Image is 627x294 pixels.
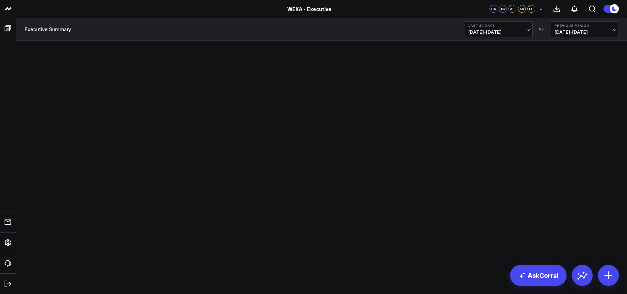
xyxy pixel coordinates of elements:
[555,29,615,35] span: [DATE] - [DATE]
[490,5,497,13] div: GA
[551,21,619,37] button: Previous Period[DATE]-[DATE]
[527,5,535,13] div: EG
[555,24,615,27] b: Previous Period
[508,5,516,13] div: AS
[287,5,331,12] a: WEKA - Executive
[24,26,71,33] a: Executive Summary
[539,7,542,11] span: +
[468,24,529,27] b: Last 30 Days
[468,29,529,35] span: [DATE] - [DATE]
[537,5,545,13] button: +
[465,21,533,37] button: Last 30 Days[DATE]-[DATE]
[510,265,567,286] a: AskCorral
[518,5,526,13] div: AS
[536,27,548,31] div: VS
[499,5,507,13] div: KG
